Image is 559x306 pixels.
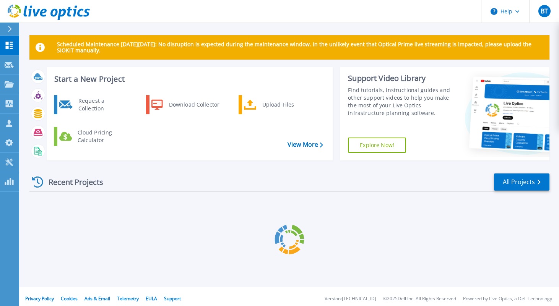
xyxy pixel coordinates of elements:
div: Find tutorials, instructional guides and other support videos to help you make the most of your L... [348,86,453,117]
a: Cloud Pricing Calculator [54,127,132,146]
span: BT [541,8,548,14]
a: EULA [146,295,157,302]
a: Request a Collection [54,95,132,114]
div: Request a Collection [75,97,130,112]
a: Support [164,295,181,302]
p: Scheduled Maintenance [DATE][DATE]: No disruption is expected during the maintenance window. In t... [57,41,543,53]
li: Powered by Live Optics, a Dell Technology [463,296,552,301]
a: Cookies [61,295,78,302]
div: Download Collector [165,97,223,112]
a: Ads & Email [84,295,110,302]
li: © 2025 Dell Inc. All Rights Reserved [383,296,456,301]
a: Upload Files [239,95,317,114]
li: Version: [TECHNICAL_ID] [325,296,376,301]
a: Telemetry [117,295,139,302]
a: Download Collector [146,95,224,114]
div: Recent Projects [29,173,114,191]
a: Privacy Policy [25,295,54,302]
a: All Projects [494,173,549,191]
div: Upload Files [258,97,315,112]
div: Cloud Pricing Calculator [74,129,130,144]
a: Explore Now! [348,138,406,153]
h3: Start a New Project [54,75,323,83]
div: Support Video Library [348,73,453,83]
a: View More [288,141,323,148]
